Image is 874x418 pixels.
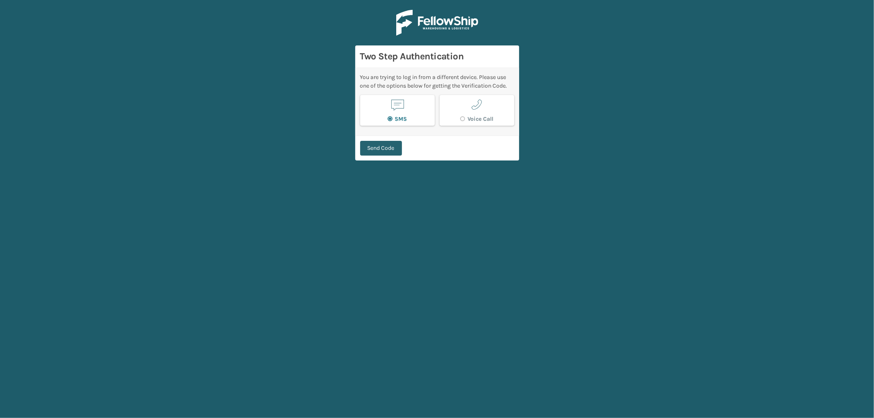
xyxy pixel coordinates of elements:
label: SMS [388,115,407,122]
img: Logo [396,10,478,36]
label: Voice Call [460,115,493,122]
div: You are trying to log in from a different device. Please use one of the options below for getting... [360,73,514,90]
button: Send Code [360,141,402,156]
h3: Two Step Authentication [360,50,514,63]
